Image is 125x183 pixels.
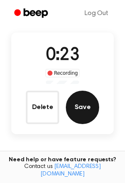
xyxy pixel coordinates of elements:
a: [EMAIL_ADDRESS][DOMAIN_NAME] [40,164,101,177]
span: 0:23 [46,47,79,64]
div: Recording [45,69,80,77]
span: Contact us [5,163,120,178]
a: Beep [8,5,55,22]
button: Save Audio Record [66,91,99,124]
button: Delete Audio Record [26,91,59,124]
a: Log Out [76,3,117,23]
